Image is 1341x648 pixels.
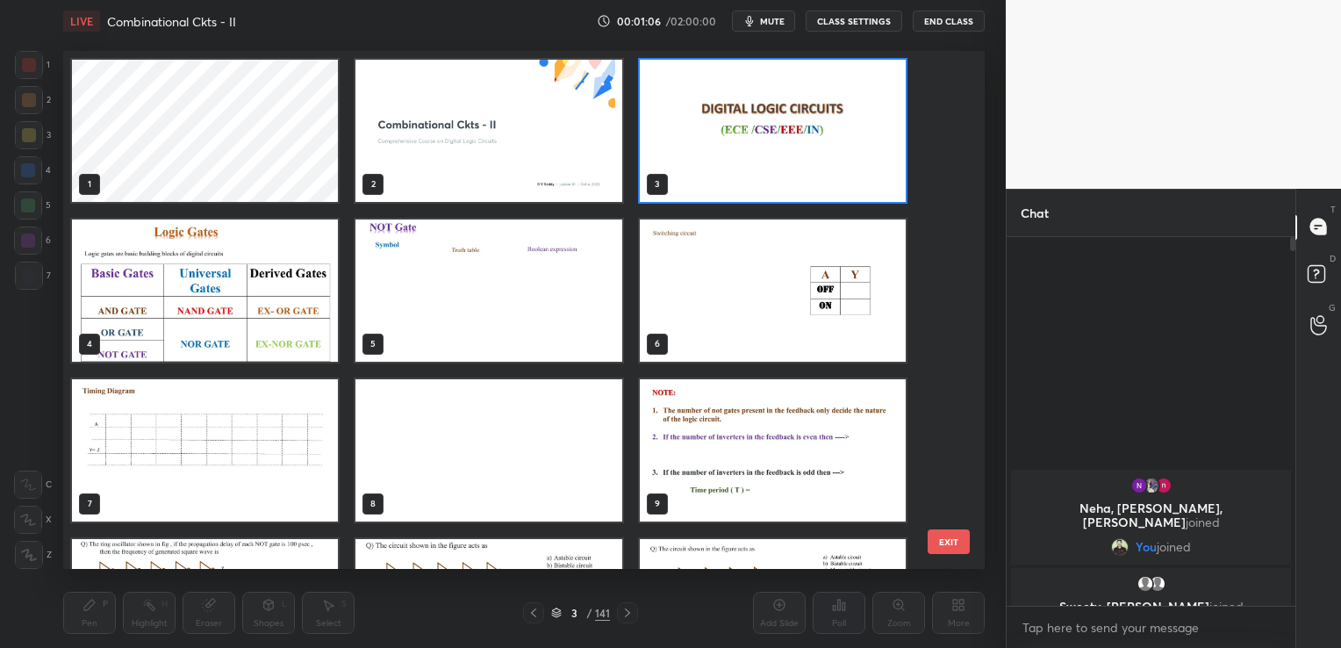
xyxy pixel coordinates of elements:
img: 1759591843R9FIZJ.pdf [355,220,621,362]
div: 5 [14,191,51,220]
img: 1759591843R9FIZJ.pdf [640,60,906,202]
p: G [1329,301,1336,314]
img: 1759591843R9FIZJ.pdf [640,378,906,521]
div: 141 [595,605,610,621]
div: Z [15,541,52,569]
div: grid [1007,466,1295,607]
span: mute [760,15,785,27]
p: Chat [1007,190,1063,236]
div: grid [63,51,954,570]
span: joined [1186,514,1220,530]
div: 6 [14,227,51,255]
img: 1759591843R9FIZJ.pdf [72,378,338,521]
img: 04cab07e97984f4bb0e8a926d7810d87.97610066_3 [1155,477,1172,494]
div: 4 [14,156,51,184]
img: 1759591843R9FIZJ.pdf [355,378,621,521]
div: 1 [15,51,50,79]
button: mute [732,11,795,32]
img: 015ccc1a-a137-11f0-9d5e-7e94c2e5c26c.jpg [355,60,621,202]
img: 1759591843R9FIZJ.pdf [72,220,338,362]
h4: Combinational Ckts - II [107,13,236,30]
div: C [14,471,52,499]
span: joined [1209,598,1244,615]
img: 92155e9b22ef4df58f3aabcf37ccfb9e.jpg [1111,538,1129,556]
img: 3 [1143,477,1160,494]
div: / [586,608,592,618]
img: default.png [1137,575,1154,593]
img: default.png [1149,575,1166,593]
button: CLASS SETTINGS [806,11,902,32]
div: 3 [565,608,583,618]
span: joined [1157,540,1191,554]
div: X [14,506,52,534]
img: 1759591843R9FIZJ.pdf [640,220,906,362]
button: End Class [913,11,985,32]
img: e9fa218bf89741a1be2207599fdec5d8.11408325_3 [1130,477,1148,494]
p: T [1330,203,1336,216]
div: LIVE [63,11,100,32]
div: 3 [15,121,51,149]
p: Neha, [PERSON_NAME], [PERSON_NAME] [1022,501,1280,529]
span: You [1136,540,1157,554]
button: EXIT [928,529,970,554]
div: 7 [15,262,51,290]
div: 2 [15,86,51,114]
p: Sweety, [PERSON_NAME] [1022,600,1280,614]
p: D [1330,252,1336,265]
